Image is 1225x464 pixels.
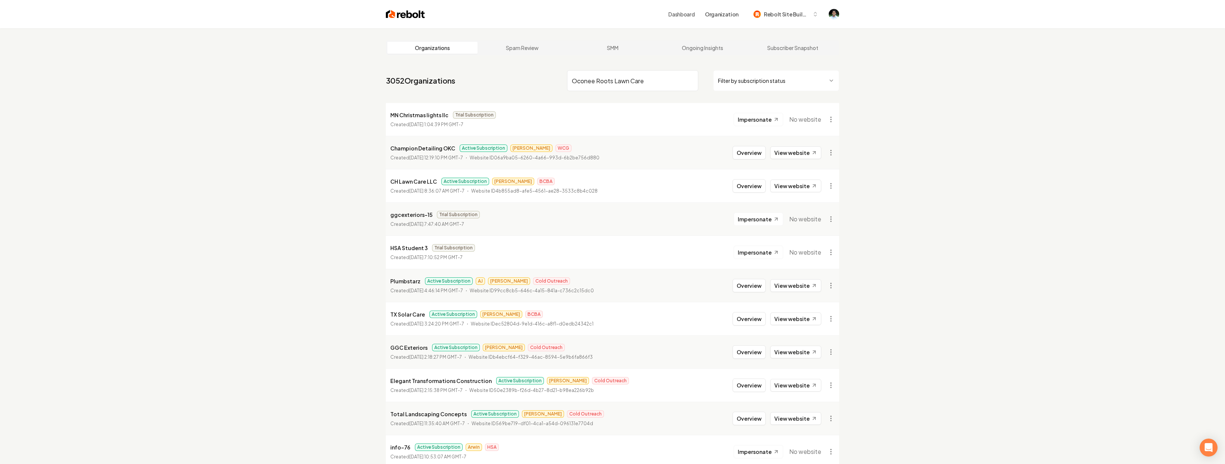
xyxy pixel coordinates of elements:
[409,387,463,393] time: [DATE] 2:15:38 PM GMT-7
[592,377,629,384] span: Cold Outreach
[429,311,477,318] span: Active Subscription
[390,376,492,385] p: Elegant Transformations Construction
[492,178,534,185] span: [PERSON_NAME]
[488,277,530,285] span: [PERSON_NAME]
[390,187,465,195] p: Created
[700,7,743,21] button: Organization
[387,42,478,54] a: Organizations
[668,10,695,18] a: Dashboard
[829,9,839,19] img: Arwin Rahmatpanah
[567,410,604,418] span: Cold Outreach
[738,448,772,455] span: Impersonate
[453,111,496,119] span: Trial Subscription
[480,311,522,318] span: [PERSON_NAME]
[425,277,473,285] span: Active Subscription
[390,287,463,295] p: Created
[390,110,448,119] p: MN Christmas lights llc
[770,379,821,392] a: View website
[472,420,593,427] p: Website ID 569be719-df01-4ca1-a54d-096131e7704d
[390,310,425,319] p: TX Solar Care
[437,211,480,218] span: Trial Subscription
[390,343,428,352] p: GGC Exteriors
[390,177,437,186] p: CH Lawn Care LLC
[409,155,463,161] time: [DATE] 12:19:10 PM GMT-7
[789,248,821,257] span: No website
[390,320,464,328] p: Created
[471,320,593,328] p: Website ID ec52804d-9e1d-416c-a8f1-d0edb24342c1
[390,121,463,128] p: Created
[390,254,463,261] p: Created
[733,379,766,392] button: Overview
[409,454,466,460] time: [DATE] 10:53:07 AM GMT-7
[390,277,421,286] p: Plumbstarz
[734,113,783,126] button: Impersonate
[734,212,783,226] button: Impersonate
[510,144,552,152] span: [PERSON_NAME]
[469,354,593,361] p: Website ID b4ebcf64-f329-46ac-8594-5e9b6fa866f3
[460,144,507,152] span: Active Subscription
[537,178,555,185] span: BCBA
[432,344,480,351] span: Active Subscription
[409,354,462,360] time: [DATE] 2:18:27 PM GMT-7
[409,122,463,127] time: [DATE] 1:04:39 PM GMT-7
[528,344,565,351] span: Cold Outreach
[409,188,465,194] time: [DATE] 8:36:07 AM GMT-7
[469,387,594,394] p: Website ID 50e2389b-f26d-4b27-8d21-b98ea226b92b
[390,354,462,361] p: Created
[390,409,467,418] p: Total Landscaping Concepts
[483,344,525,351] span: [PERSON_NAME]
[409,421,465,426] time: [DATE] 11:35:40 AM GMT-7
[470,154,599,162] p: Website ID 06a9ba05-6260-4a66-993d-6b2be756d880
[567,70,698,91] input: Search by name or ID
[390,154,463,162] p: Created
[390,420,465,427] p: Created
[733,312,766,326] button: Overview
[789,447,821,456] span: No website
[409,221,464,227] time: [DATE] 7:47:40 AM GMT-7
[747,42,838,54] a: Subscriber Snapshot
[386,75,455,86] a: 3052Organizations
[770,346,821,358] a: View website
[386,9,425,19] img: Rebolt Logo
[522,410,564,418] span: [PERSON_NAME]
[1200,439,1218,457] div: Open Intercom Messenger
[547,377,589,384] span: [PERSON_NAME]
[533,277,570,285] span: Cold Outreach
[478,42,568,54] a: Spam Review
[525,311,543,318] span: BCBA
[789,215,821,224] span: No website
[390,144,455,153] p: Champion Detailing OKC
[471,187,598,195] p: Website ID 4b855ad8-afe5-4561-ae28-3533c8b4c028
[555,144,571,152] span: WCG
[470,287,594,295] p: Website ID 99cc8cb5-646c-4a15-841a-c736c2c15dc0
[432,244,475,252] span: Trial Subscription
[409,255,463,260] time: [DATE] 7:10:52 PM GMT-7
[789,115,821,124] span: No website
[738,116,772,123] span: Impersonate
[409,321,464,327] time: [DATE] 3:24:20 PM GMT-7
[471,410,519,418] span: Active Subscription
[390,210,432,219] p: ggcexteriors-15
[390,453,466,461] p: Created
[734,445,783,458] button: Impersonate
[409,288,463,293] time: [DATE] 4:46:14 PM GMT-7
[738,215,772,223] span: Impersonate
[567,42,658,54] a: SMM
[770,146,821,159] a: View website
[658,42,748,54] a: Ongoing Insights
[496,377,544,384] span: Active Subscription
[733,279,766,292] button: Overview
[829,9,839,19] button: Open user button
[441,178,489,185] span: Active Subscription
[390,221,464,228] p: Created
[738,249,772,256] span: Impersonate
[476,277,485,285] span: AJ
[734,246,783,259] button: Impersonate
[770,180,821,192] a: View website
[485,443,499,451] span: HSA
[466,443,482,451] span: Arwin
[733,412,766,425] button: Overview
[390,387,463,394] p: Created
[733,179,766,193] button: Overview
[390,243,428,252] p: HSA Student 3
